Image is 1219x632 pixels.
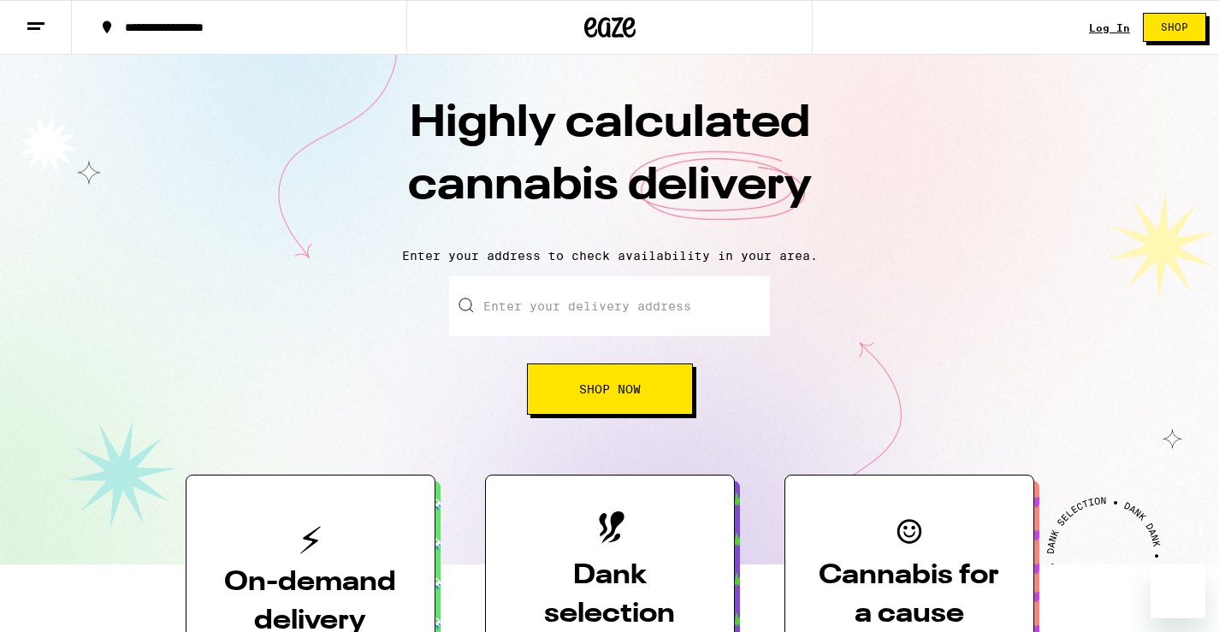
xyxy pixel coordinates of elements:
[579,383,641,395] span: Shop Now
[449,276,770,336] input: Enter your delivery address
[1089,22,1130,33] a: Log In
[311,93,909,235] h1: Highly calculated cannabis delivery
[1143,13,1206,42] button: Shop
[527,363,693,415] button: Shop Now
[1161,22,1188,32] span: Shop
[17,249,1202,263] p: Enter your address to check availability in your area.
[1130,13,1219,42] a: Shop
[1151,564,1205,618] iframe: Button to launch messaging window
